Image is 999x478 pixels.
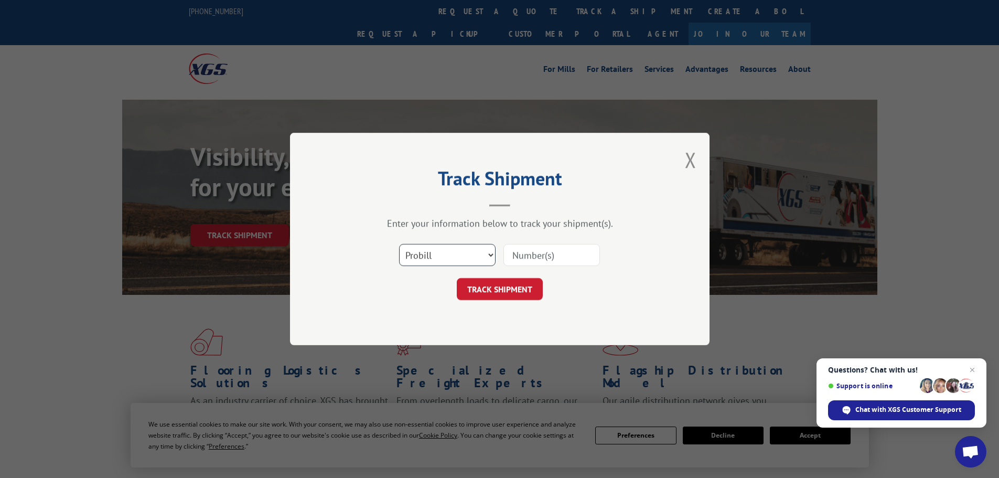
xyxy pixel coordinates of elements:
[342,171,657,191] h2: Track Shipment
[828,366,975,374] span: Questions? Chat with us!
[342,217,657,229] div: Enter your information below to track your shipment(s).
[828,400,975,420] div: Chat with XGS Customer Support
[503,244,600,266] input: Number(s)
[828,382,916,390] span: Support is online
[955,436,986,468] div: Open chat
[966,364,979,376] span: Close chat
[855,405,961,415] span: Chat with XGS Customer Support
[457,278,543,300] button: TRACK SHIPMENT
[685,146,696,174] button: Close modal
